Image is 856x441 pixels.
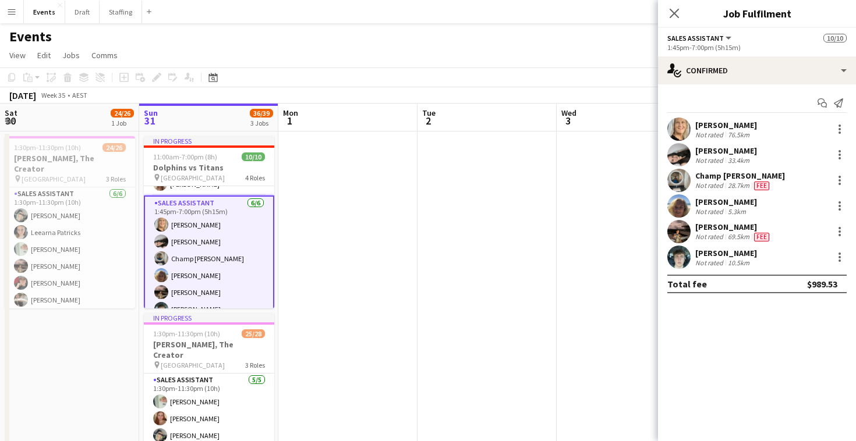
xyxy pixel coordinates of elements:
[142,114,158,127] span: 31
[144,313,274,322] div: In progress
[9,28,52,45] h1: Events
[9,90,36,101] div: [DATE]
[667,34,724,42] span: Sales Assistant
[281,114,298,127] span: 1
[695,156,726,165] div: Not rated
[111,109,134,118] span: 24/26
[33,48,55,63] a: Edit
[153,152,217,161] span: 11:00am-7:00pm (8h)
[65,1,100,23] button: Draft
[144,108,158,118] span: Sun
[726,232,752,241] div: 69.5km
[658,6,856,21] h3: Job Fulfilment
[752,181,772,190] div: Crew has different fees then in role
[726,207,748,216] div: 5.3km
[38,91,68,99] span: Week 35
[695,145,757,156] div: [PERSON_NAME]
[667,43,847,52] div: 1:45pm-7:00pm (5h15m)
[91,50,118,61] span: Comms
[153,329,220,338] span: 1:30pm-11:30pm (10h)
[695,120,757,130] div: [PERSON_NAME]
[100,1,142,23] button: Staffing
[5,48,30,63] a: View
[667,34,733,42] button: Sales Assistant
[24,1,65,23] button: Events
[5,187,135,311] app-card-role: Sales Assistant6/61:30pm-11:30pm (10h)[PERSON_NAME]Leearna Patricks[PERSON_NAME][PERSON_NAME][PER...
[695,207,726,216] div: Not rated
[658,56,856,84] div: Confirmed
[726,181,752,190] div: 28.7km
[752,232,772,241] div: Crew has different fees then in role
[283,108,298,118] span: Mon
[695,197,757,207] div: [PERSON_NAME]
[144,339,274,360] h3: [PERSON_NAME], The Creator
[111,119,133,127] div: 1 Job
[72,91,87,99] div: AEST
[242,329,265,338] span: 25/28
[560,114,576,127] span: 3
[144,136,274,308] app-job-card: In progress11:00am-7:00pm (8h)10/10Dolphins vs Titans [GEOGRAPHIC_DATA]4 RolesOutlet Supervisor2/...
[144,136,274,145] div: In progress
[242,152,265,161] span: 10/10
[5,136,135,308] app-job-card: 1:30pm-11:30pm (10h)24/26[PERSON_NAME], The Creator [GEOGRAPHIC_DATA]3 RolesSales Assistant6/61:3...
[695,170,785,181] div: Champ [PERSON_NAME]
[245,173,265,182] span: 4 Roles
[695,248,757,258] div: [PERSON_NAME]
[161,361,225,369] span: [GEOGRAPHIC_DATA]
[5,108,17,118] span: Sat
[726,258,752,267] div: 10.5km
[726,130,752,139] div: 76.5km
[22,175,86,183] span: [GEOGRAPHIC_DATA]
[695,130,726,139] div: Not rated
[667,278,707,290] div: Total fee
[823,34,847,42] span: 10/10
[102,143,126,152] span: 24/26
[144,195,274,322] app-card-role: Sales Assistant6/61:45pm-7:00pm (5h15m)[PERSON_NAME][PERSON_NAME]Champ [PERSON_NAME][PERSON_NAME]...
[754,182,769,190] span: Fee
[695,222,772,232] div: [PERSON_NAME]
[695,181,726,190] div: Not rated
[106,175,126,183] span: 3 Roles
[37,50,51,61] span: Edit
[807,278,837,290] div: $989.53
[754,233,769,241] span: Fee
[5,153,135,174] h3: [PERSON_NAME], The Creator
[9,50,26,61] span: View
[420,114,436,127] span: 2
[3,114,17,127] span: 30
[14,143,81,152] span: 1:30pm-11:30pm (10h)
[58,48,84,63] a: Jobs
[250,109,273,118] span: 36/39
[245,361,265,369] span: 3 Roles
[422,108,436,118] span: Tue
[695,258,726,267] div: Not rated
[161,173,225,182] span: [GEOGRAPHIC_DATA]
[726,156,752,165] div: 33.4km
[250,119,273,127] div: 3 Jobs
[144,162,274,173] h3: Dolphins vs Titans
[87,48,122,63] a: Comms
[695,232,726,241] div: Not rated
[62,50,80,61] span: Jobs
[561,108,576,118] span: Wed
